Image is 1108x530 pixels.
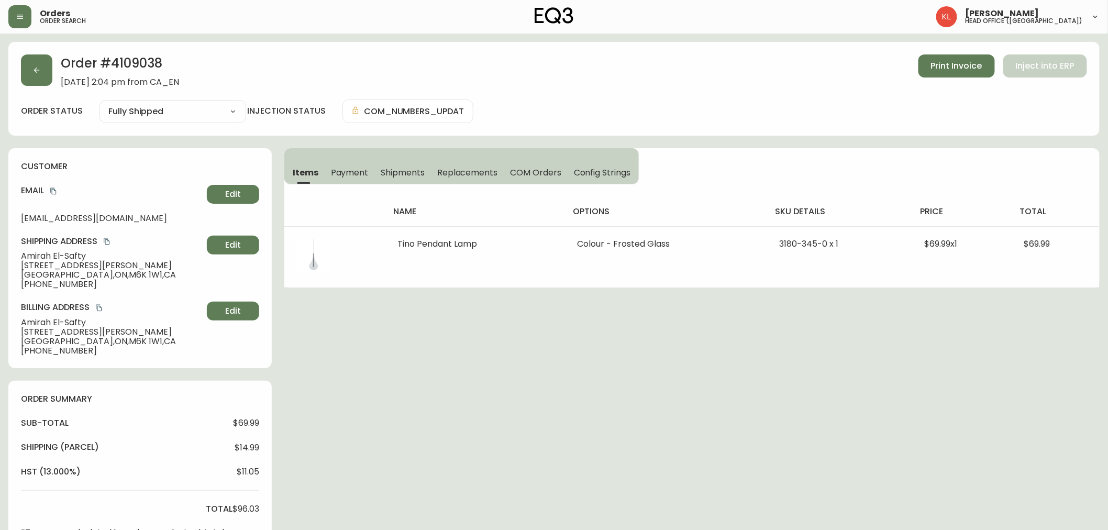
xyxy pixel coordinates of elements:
[1020,206,1091,217] h4: total
[225,189,241,200] span: Edit
[206,503,232,515] h4: total
[207,185,259,204] button: Edit
[297,239,330,273] img: 735105c2-af56-4b09-9fb8-96901b3e1182.jpg
[21,236,203,247] h4: Shipping Address
[393,206,556,217] h4: name
[232,504,259,514] span: $96.03
[1024,238,1050,250] span: $69.99
[510,167,561,178] span: COM Orders
[237,467,259,477] span: $11.05
[102,236,112,247] button: copy
[293,167,318,178] span: Items
[40,9,70,18] span: Orders
[21,280,203,289] span: [PHONE_NUMBER]
[21,251,203,261] span: Amirah El-Safty
[21,214,203,223] span: [EMAIL_ADDRESS][DOMAIN_NAME]
[225,305,241,317] span: Edit
[931,60,982,72] span: Print Invoice
[233,418,259,428] span: $69.99
[397,238,477,250] span: Tino Pendant Lamp
[61,54,179,78] h2: Order # 4109038
[235,443,259,452] span: $14.99
[21,161,259,172] h4: customer
[21,318,203,327] span: Amirah El-Safty
[21,270,203,280] span: [GEOGRAPHIC_DATA] , ON , M6K 1W1 , CA
[48,186,59,196] button: copy
[225,239,241,251] span: Edit
[21,302,203,313] h4: Billing Address
[936,6,957,27] img: 2c0c8aa7421344cf0398c7f872b772b5
[40,18,86,24] h5: order search
[21,441,99,453] h4: Shipping ( Parcel )
[780,238,839,250] span: 3180-345-0 x 1
[21,185,203,196] h4: Email
[535,7,573,24] img: logo
[574,167,630,178] span: Config Strings
[381,167,425,178] span: Shipments
[920,206,1003,217] h4: price
[21,327,203,337] span: [STREET_ADDRESS][PERSON_NAME]
[437,167,497,178] span: Replacements
[573,206,759,217] h4: options
[94,303,104,313] button: copy
[207,302,259,321] button: Edit
[21,466,81,478] h4: hst (13.000%)
[578,239,755,249] li: Colour - Frosted Glass
[775,206,903,217] h4: sku details
[207,236,259,255] button: Edit
[966,9,1039,18] span: [PERSON_NAME]
[918,54,995,78] button: Print Invoice
[21,261,203,270] span: [STREET_ADDRESS][PERSON_NAME]
[21,417,69,429] h4: sub-total
[21,337,203,346] span: [GEOGRAPHIC_DATA] , ON , M6K 1W1 , CA
[331,167,369,178] span: Payment
[61,78,179,87] span: [DATE] 2:04 pm from CA_EN
[21,346,203,356] span: [PHONE_NUMBER]
[21,393,259,405] h4: order summary
[966,18,1083,24] h5: head office ([GEOGRAPHIC_DATA])
[247,105,326,117] h4: injection status
[924,238,957,250] span: $69.99 x 1
[21,105,83,117] label: order status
